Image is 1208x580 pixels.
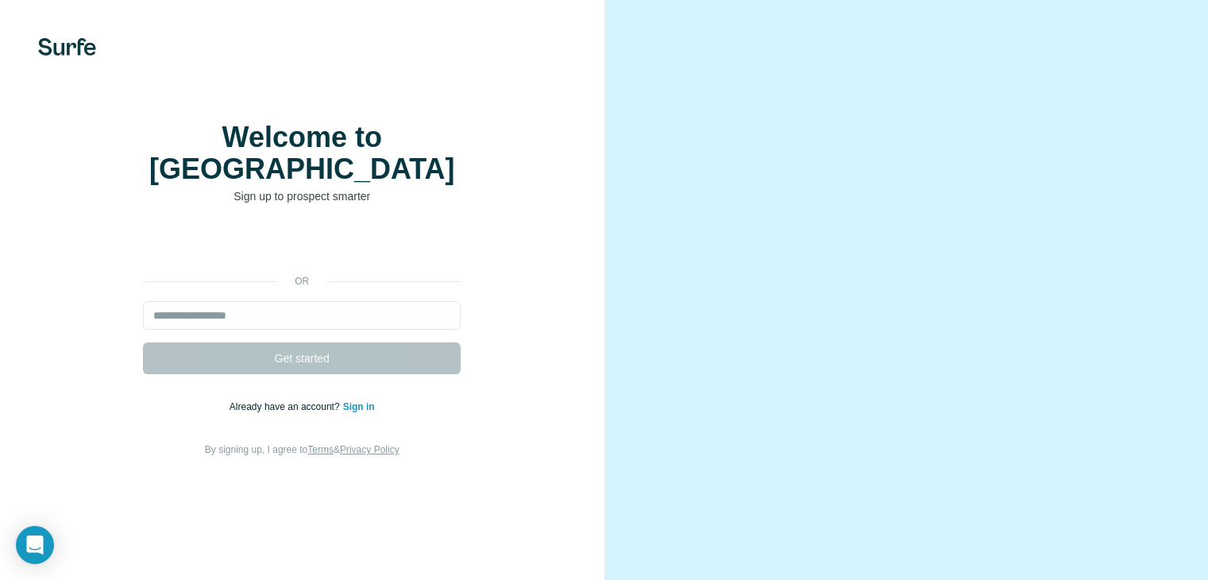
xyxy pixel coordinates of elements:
span: By signing up, I agree to & [205,444,399,455]
h1: Welcome to [GEOGRAPHIC_DATA] [143,122,461,185]
span: Already have an account? [230,401,343,412]
a: Privacy Policy [340,444,399,455]
div: Open Intercom Messenger [16,526,54,564]
p: or [276,274,327,288]
p: Sign up to prospect smarter [143,188,461,204]
img: Surfe's logo [38,38,96,56]
a: Sign in [343,401,375,412]
iframe: Sign in with Google Button [135,228,469,263]
a: Terms [307,444,334,455]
